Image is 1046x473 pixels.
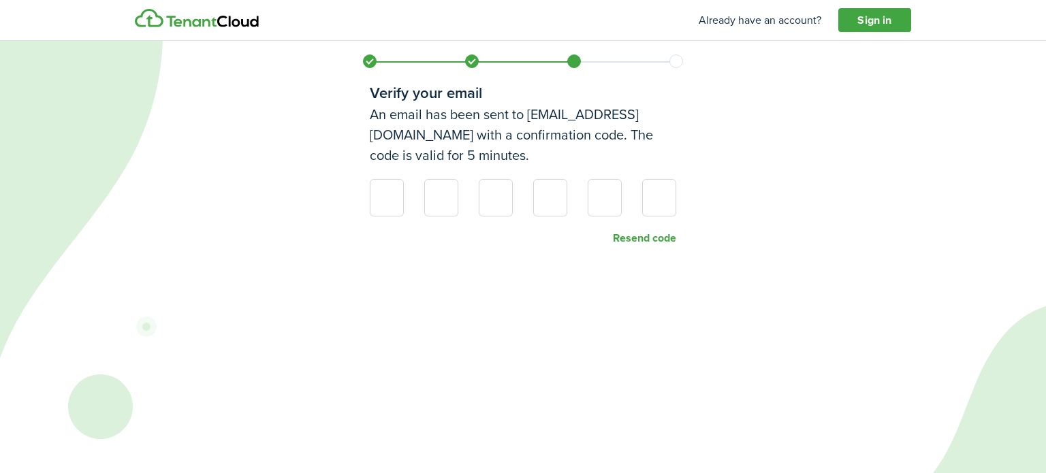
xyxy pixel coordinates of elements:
[370,82,676,104] h1: Verify your email
[613,232,676,244] button: Resend code
[838,8,911,33] a: Sign in
[370,104,676,165] h3: An email has been sent to [EMAIL_ADDRESS][DOMAIN_NAME] with a confirmation code. The code is vali...
[135,9,259,28] img: Logo
[699,12,821,29] p: Already have an account?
